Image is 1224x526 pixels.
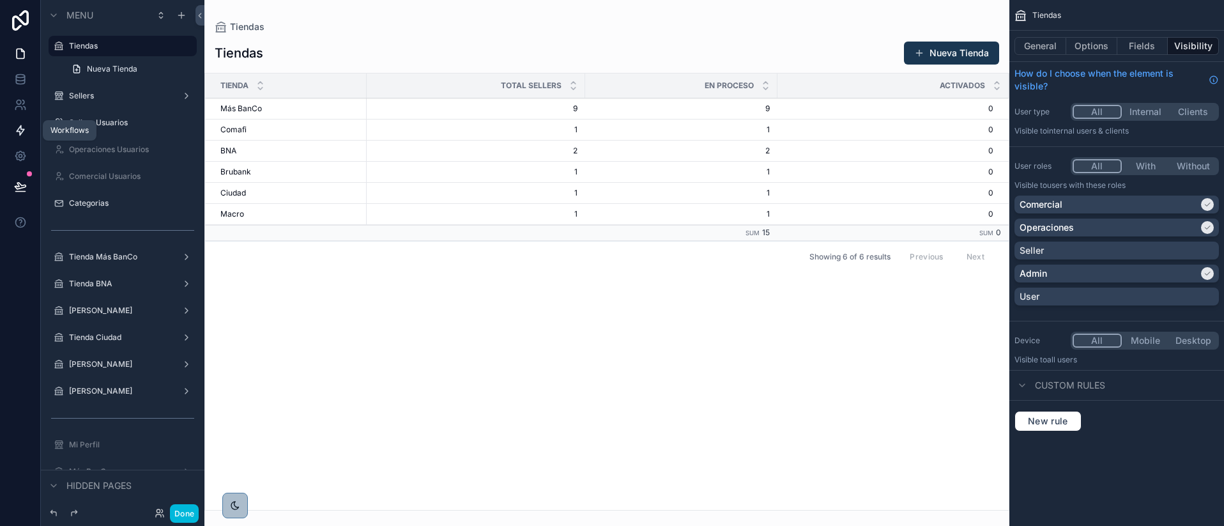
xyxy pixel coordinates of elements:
small: Sum [746,229,760,236]
label: [PERSON_NAME] [69,359,171,369]
label: Categorias [69,198,189,208]
button: Done [170,504,199,523]
a: BNA [220,146,359,156]
button: Mobile [1122,334,1170,348]
span: Menu [66,9,93,22]
label: Device [1014,336,1066,346]
label: [PERSON_NAME] [69,386,171,396]
label: Mi Perfil [69,440,189,450]
span: Custom rules [1035,379,1105,392]
span: Tiendas [1032,10,1061,20]
label: Sellers [69,91,171,101]
p: Comercial [1020,198,1062,211]
span: Más BanCo [220,104,262,114]
span: En Proceso [705,81,754,91]
span: all users [1047,355,1077,364]
label: Comercial Usuarios [69,171,189,182]
a: Macro [220,209,359,219]
span: Nueva Tienda [87,64,137,74]
button: Visibility [1168,37,1219,55]
label: Tiendas [69,41,189,51]
span: BNA [220,146,236,156]
span: Activados [940,81,985,91]
a: Brubank [220,167,359,177]
label: Tienda Más BanCo [69,252,171,262]
button: Fields [1117,37,1168,55]
a: Más BanCo [220,104,359,114]
button: All [1073,334,1122,348]
small: Sum [979,229,993,236]
span: How do I choose when the element is visible? [1014,67,1204,93]
span: Internal users & clients [1047,126,1129,135]
button: Internal [1122,105,1170,119]
label: Tienda Ciudad [69,332,171,343]
div: Workflows [50,125,89,135]
span: 0 [996,228,1001,237]
p: Visible to [1014,126,1219,136]
button: New rule [1014,411,1082,431]
span: Hidden pages [66,479,132,492]
span: New rule [1023,415,1073,427]
span: Users with these roles [1047,180,1126,190]
button: Options [1066,37,1117,55]
span: Tienda [220,81,249,91]
button: General [1014,37,1066,55]
p: Seller [1020,244,1044,257]
p: Visible to [1014,180,1219,190]
span: Brubank [220,167,251,177]
label: User type [1014,107,1066,117]
label: Sellers Usuarios [69,118,189,128]
a: Comafi [220,125,359,135]
p: Operaciones [1020,221,1074,234]
span: Comafi [220,125,247,135]
a: Nueva Tienda [64,59,197,79]
a: How do I choose when the element is visible? [1014,67,1219,93]
p: Admin [1020,267,1047,280]
button: Desktop [1169,334,1217,348]
button: Without [1169,159,1217,173]
a: Ciudad [220,188,359,198]
p: User [1020,290,1039,303]
span: Macro [220,209,244,219]
p: Visible to [1014,355,1219,365]
button: All [1073,159,1122,173]
span: 15 [762,228,770,237]
span: Total Sellers [501,81,562,91]
label: User roles [1014,161,1066,171]
button: With [1122,159,1170,173]
button: Clients [1169,105,1217,119]
label: Operaciones Usuarios [69,144,189,155]
span: Showing 6 of 6 results [809,252,891,262]
label: Tienda BNA [69,279,171,289]
button: All [1073,105,1122,119]
label: [PERSON_NAME] [69,306,171,316]
span: Ciudad [220,188,246,198]
label: Más BanCo [69,467,171,477]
